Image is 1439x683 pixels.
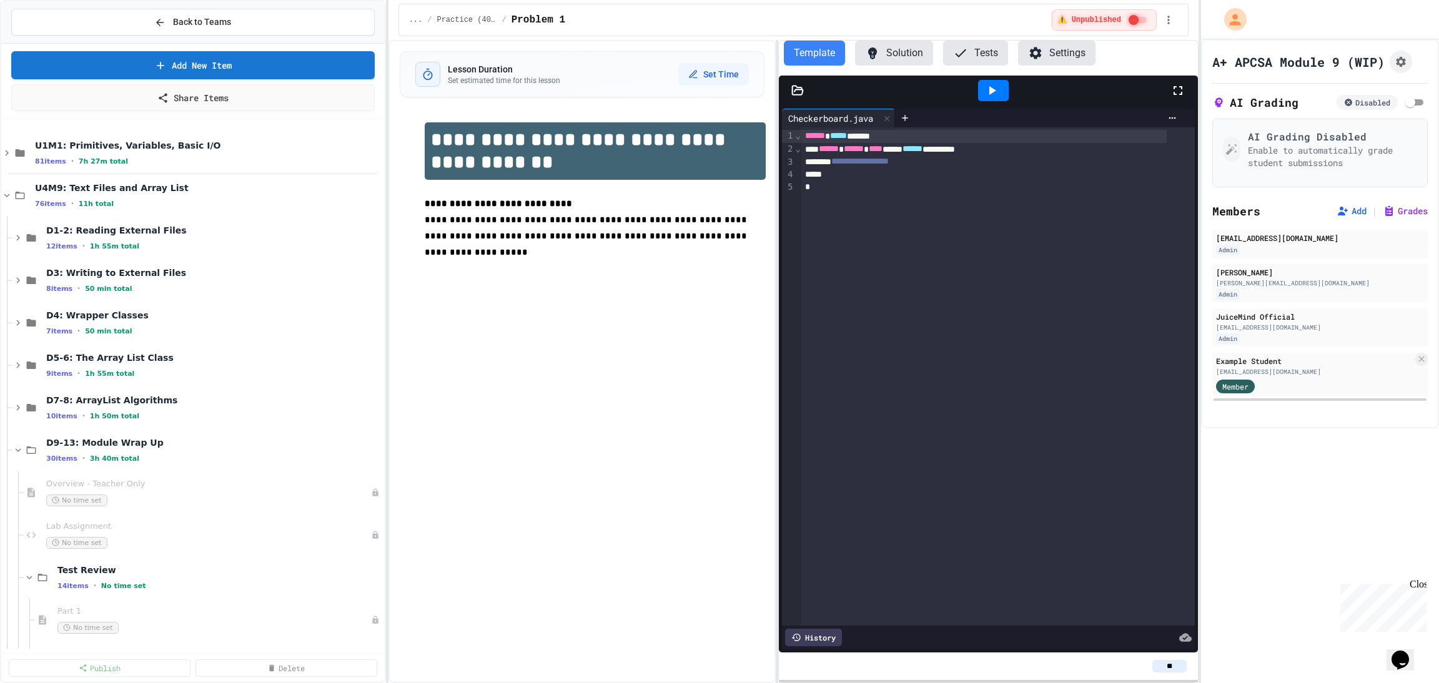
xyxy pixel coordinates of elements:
button: Add [1337,205,1367,217]
span: ... [409,15,423,25]
span: D1-2: Reading External Files [46,225,382,236]
span: 7h 27m total [79,157,128,165]
h1: A+ APCSA Module 9 (WIP) [1212,53,1385,71]
div: My Account [1211,5,1250,34]
span: 1h 50m total [90,412,139,420]
span: Practice (40 mins) [437,15,497,25]
div: Disabled [1337,95,1398,110]
span: • [82,241,85,251]
span: Fold line [794,144,801,154]
a: Add New Item [11,51,375,79]
span: • [77,326,80,336]
span: Part 1 [57,606,371,617]
span: 30 items [46,455,77,463]
iframe: chat widget [1387,633,1427,671]
span: / [427,15,432,25]
span: No time set [101,582,146,590]
div: [EMAIL_ADDRESS][DOMAIN_NAME] [1216,367,1413,376]
span: No time set [57,622,119,634]
span: • [77,368,80,378]
iframe: chat widget [1335,579,1427,632]
span: ⚠️ Unpublished [1057,15,1121,25]
div: JuiceMind Official [1216,311,1424,322]
span: D5-6: The Array List Class [46,352,382,363]
span: 11h total [79,200,114,208]
span: No time set [46,537,107,549]
span: Problem 1 [512,12,565,27]
a: Share Items [11,84,375,111]
div: Example Student [1216,355,1413,366]
div: Admin [1216,333,1240,344]
div: 3 [782,156,794,169]
div: Admin [1216,289,1240,300]
span: D7-8: ArrayList Algorithms [46,395,382,406]
span: 81 items [35,157,66,165]
span: Fold line [794,130,801,140]
span: 3h 40m total [90,455,139,463]
div: [PERSON_NAME][EMAIL_ADDRESS][DOMAIN_NAME] [1216,278,1424,288]
h3: Lesson Duration [448,63,560,76]
div: [EMAIL_ADDRESS][DOMAIN_NAME] [1216,323,1424,332]
span: Test Review [57,564,382,576]
div: Checkerboard.java [782,112,879,125]
span: 1h 55m total [90,242,139,250]
div: Unpublished [371,531,380,539]
span: 1h 55m total [85,370,134,378]
span: 14 items [57,582,89,590]
div: Unpublished [371,488,380,497]
span: | [1372,204,1378,219]
span: No time set [46,494,107,506]
button: Set Time [678,63,749,86]
span: 50 min total [85,327,132,335]
button: Grades [1383,205,1428,217]
div: Unpublished [371,616,380,624]
span: • [71,199,74,209]
div: 1 [782,130,794,143]
div: [EMAIL_ADDRESS][DOMAIN_NAME] [1216,232,1424,243]
span: 8 items [46,285,72,293]
a: Delete [195,659,377,677]
span: Lab Assignment [46,521,371,532]
div: 4 [782,169,794,181]
span: 9 items [46,370,72,378]
div: Checkerboard.java [782,109,895,127]
p: Set estimated time for this lesson [448,76,560,86]
span: / [502,15,506,25]
button: Solution [855,41,933,66]
span: Back to Teams [173,16,231,29]
button: Template [784,41,845,66]
div: Admin [1216,245,1240,255]
span: 7 items [46,327,72,335]
button: Back to Teams [11,9,375,36]
span: 50 min total [85,285,132,293]
button: Assignment Settings [1390,51,1412,73]
h3: AI Grading Disabled [1248,129,1417,144]
span: Member [1222,381,1249,392]
div: 5 [782,181,794,194]
span: Overview - Teacher Only [46,479,371,489]
span: U1M1: Primitives, Variables, Basic I/O [35,140,382,151]
span: U4M9: Text Files and Array List [35,182,382,194]
span: D9-13: Module Wrap Up [46,437,382,448]
div: 2 [782,143,794,156]
button: Tests [943,41,1008,66]
div: [PERSON_NAME] [1216,267,1424,278]
h2: Members [1212,202,1260,220]
div: History [785,629,842,646]
span: • [71,156,74,166]
span: • [82,453,85,463]
span: • [82,411,85,421]
div: Chat with us now!Close [5,5,86,79]
span: Enable AI Grading [1403,95,1418,110]
p: Enable to automatically grade student submissions [1248,144,1417,169]
span: • [77,283,80,293]
span: 76 items [35,200,66,208]
h2: AI Grading [1212,94,1298,111]
span: D4: Wrapper Classes [46,310,382,321]
div: ⚠️ Students cannot see this content! Click the toggle to publish it and make it visible to your c... [1051,9,1157,31]
span: D3: Writing to External Files [46,267,382,278]
button: Settings [1018,41,1095,66]
span: 12 items [46,242,77,250]
span: 10 items [46,412,77,420]
span: • [94,581,96,591]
